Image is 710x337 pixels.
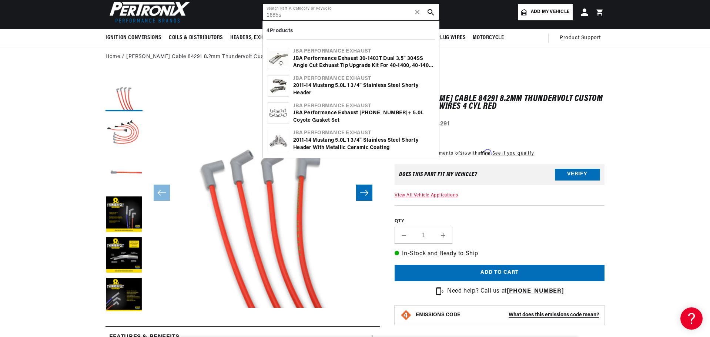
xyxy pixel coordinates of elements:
a: Add my vehicle [518,4,573,20]
span: Product Support [560,34,601,42]
div: Does This part fit My vehicle? [399,172,477,178]
p: In-Stock and Ready to Ship [395,249,604,259]
input: Search Part #, Category or Keyword [263,4,439,20]
span: Ignition Conversions [106,34,161,42]
button: Slide right [356,185,372,201]
button: EMISSIONS CODEWhat does this emissions code mean? [416,312,599,319]
div: JBA Performance Exhaust [PHONE_NUMBER]+ 5.0L Coyote gasket set [293,109,434,124]
span: Motorcycle [473,34,504,42]
summary: Headers, Exhausts & Components [227,29,321,47]
div: JBA Performance Exhaust [293,129,434,137]
button: search button [423,4,439,20]
button: Add to cart [395,265,604,282]
a: [PHONE_NUMBER] [507,288,564,294]
img: 2011-14 Mustang 5.0L 1 3/4" Stainless Steel Shorty Header [268,75,289,96]
div: Part Number: [395,119,604,129]
label: QTY [395,218,604,225]
button: Load image 2 in gallery view [106,115,143,152]
img: JBA Performance Exhaust 30-1403T Dual 3.5" 304SS Angle Cut exhuast tip Upgrade kit for 40-1400, 4... [268,51,289,66]
strong: EMISSIONS CODE [416,312,461,318]
span: Coils & Distributors [169,34,223,42]
div: JBA Performance Exhaust 30-1403T Dual 3.5" 304SS Angle Cut exhuast tip Upgrade kit for 40-1400, 4... [293,55,434,70]
summary: Spark Plug Wires [417,29,469,47]
div: JBA Performance Exhaust [293,102,434,110]
nav: breadcrumbs [106,53,604,61]
summary: Motorcycle [469,29,508,47]
strong: 84291 [433,121,450,127]
img: Emissions code [400,309,412,321]
b: 4 Products [267,28,293,34]
div: 2011-14 Mustang 5.0L 1 3/4" Stainless Steel Shorty Header with Metallic Ceramic Coating [293,137,434,151]
button: Load image 3 in gallery view [106,156,143,193]
div: 2011-14 Mustang 5.0L 1 3/4" Stainless Steel Shorty Header [293,82,434,97]
strong: What does this emissions code mean? [509,312,599,318]
button: Slide left [154,185,170,201]
img: 2011-14 Mustang 5.0L 1 3/4" Stainless Steel Shorty Header with Metallic Ceramic Coating [268,130,289,151]
button: Load image 1 in gallery view [106,74,143,111]
summary: Product Support [560,29,604,47]
span: $16 [460,151,468,156]
span: Headers, Exhausts & Components [230,34,317,42]
div: JBA Performance Exhaust [293,75,434,82]
button: Verify [555,169,600,181]
button: Load image 6 in gallery view [106,278,143,315]
a: See if you qualify - Learn more about Affirm Financing (opens in modal) [492,151,534,156]
span: Affirm [478,149,491,155]
a: Home [106,53,120,61]
span: Add my vehicle [531,9,569,16]
img: JBA Performance Exhaust 063-1685 2011+ 5.0L Coyote gasket set [268,103,289,124]
p: 4 interest-free payments of with . [395,150,534,157]
summary: Coils & Distributors [165,29,227,47]
summary: Ignition Conversions [106,29,165,47]
a: [PERSON_NAME] Cable 84291 8.2mm Thundervolt Custom Spark Plug Wires 4 cyl red [126,53,341,61]
p: Need help? Call us at [447,287,564,296]
div: JBA Performance Exhaust [293,48,434,55]
button: Load image 4 in gallery view [106,196,143,233]
button: Load image 5 in gallery view [106,237,143,274]
a: View All Vehicle Applications [395,193,458,198]
h1: [PERSON_NAME] Cable 84291 8.2mm Thundervolt Custom Spark Plug Wires 4 cyl red [395,95,604,110]
span: Spark Plug Wires [421,34,466,42]
media-gallery: Gallery Viewer [106,74,380,311]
